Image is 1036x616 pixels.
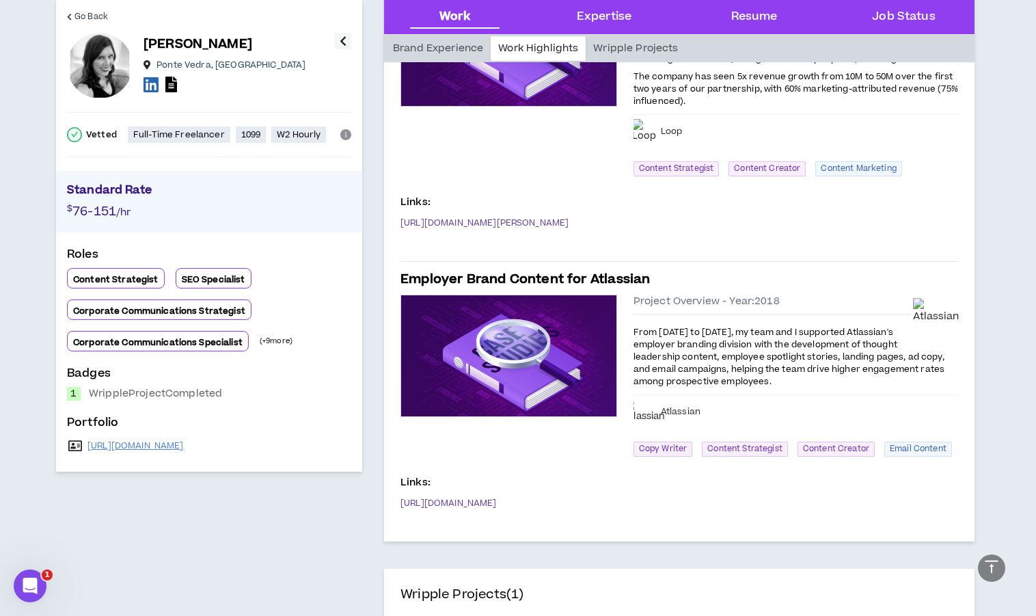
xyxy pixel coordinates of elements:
p: Ponte Vedra , [GEOGRAPHIC_DATA] [156,59,305,70]
div: Brand Experience [385,36,491,61]
span: vertical-align-top [983,559,1000,575]
div: Work [439,8,470,26]
span: Project Overview - Year: 2018 [633,295,780,308]
span: $ [67,202,72,215]
img: Loop [632,119,657,144]
span: Content Strategist [702,442,788,457]
img: Atlassian [913,298,959,324]
p: Corporate Communications Strategist [73,306,245,317]
p: [PERSON_NAME] [144,35,252,54]
span: Go Back [74,10,108,23]
span: From [DATE] to [DATE], my team and I supported Atlassian's employer branding division with the de... [633,326,944,388]
span: 1 [42,570,53,580]
span: Copy Writer [633,442,693,457]
p: Badges [67,365,351,387]
p: Standard Rate [67,182,351,202]
iframe: Intercom live chat [14,570,46,602]
img: Atlassian [623,399,665,424]
h4: Links: [400,476,431,490]
div: Expertise [577,8,631,26]
span: Loop [661,126,683,137]
span: Content Creator [798,442,875,457]
div: Kathryn H. [67,33,133,98]
p: Content Strategist [73,274,159,285]
span: /hr [116,205,131,219]
a: [URL][DOMAIN_NAME] [400,498,497,509]
p: SEO Specialist [182,274,245,285]
p: 1099 [241,129,261,140]
span: info-circle [340,129,351,140]
div: 1 [67,387,81,401]
p: Roles [67,246,351,268]
p: W2 Hourly [277,129,321,140]
h5: Employer Brand Content for Atlassian [400,270,650,289]
p: Corporate Communications Specialist [73,337,243,348]
div: Job Status [872,8,935,26]
a: [URL][DOMAIN_NAME] [87,440,184,451]
p: (+ 9 more) [260,336,292,347]
a: [URL][DOMAIN_NAME][PERSON_NAME] [400,217,569,228]
span: Content Marketing [815,161,901,176]
span: 76-151 [72,202,116,221]
span: check-circle [67,127,82,142]
div: Work Highlights [491,36,586,61]
p: Full-Time Freelancer [133,129,225,140]
div: Resume [731,8,778,26]
span: The company has seen 5x revenue growth from 10M to 50M over the first two years of our partnershi... [633,70,958,107]
span: Email Content [884,442,952,457]
p: Portfolio [67,414,351,436]
span: Content Creator [728,161,806,176]
div: Wripple Projects [586,36,685,61]
p: Wripple Project Completed [89,387,222,401]
p: Vetted [86,129,117,140]
span: Atlassian [661,406,700,417]
span: Content Strategist [633,161,720,176]
h4: Links: [400,196,431,209]
img: project-case-studies-default.jpeg [401,295,616,416]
